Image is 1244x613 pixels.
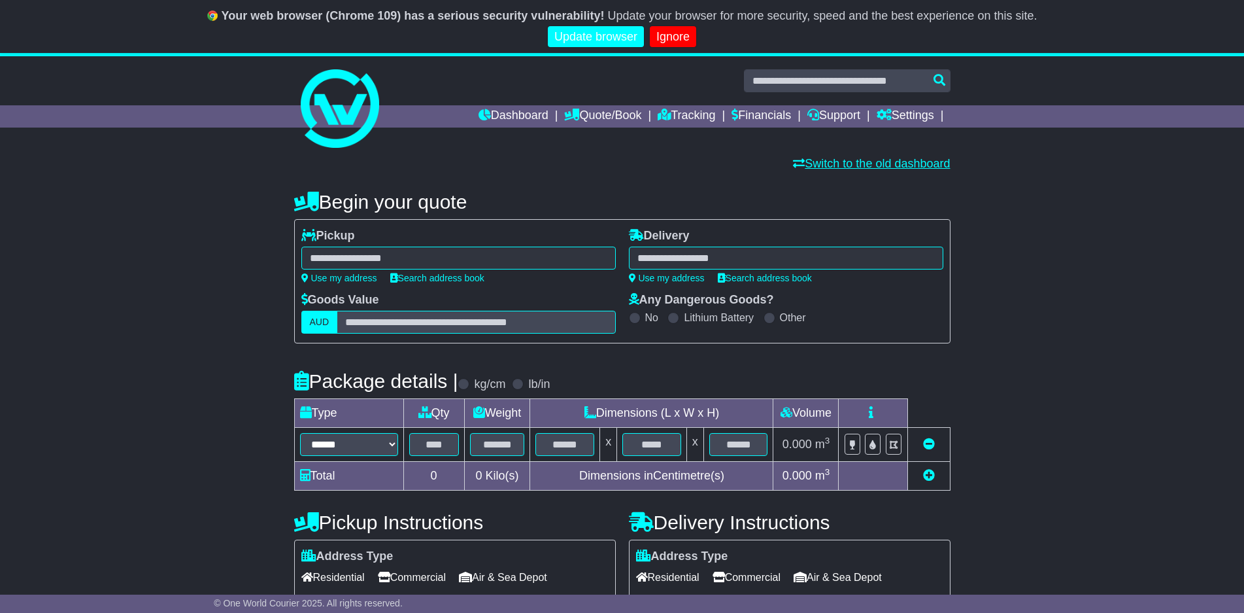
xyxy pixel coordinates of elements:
span: Air & Sea Depot [459,567,547,587]
a: Use my address [301,273,377,283]
label: Any Dangerous Goods? [629,293,774,307]
label: Pickup [301,229,355,243]
a: Support [807,105,860,128]
h4: Package details | [294,370,458,392]
td: Kilo(s) [464,462,530,491]
span: Commercial [378,567,446,587]
label: kg/cm [474,377,505,392]
a: Use my address [629,273,705,283]
span: Air & Sea Depot [794,567,882,587]
a: Search address book [718,273,812,283]
td: x [600,428,617,462]
a: Financials [731,105,791,128]
td: Weight [464,399,530,428]
span: 0 [475,469,482,482]
a: Dashboard [479,105,548,128]
label: Address Type [636,550,728,564]
sup: 3 [825,467,830,477]
td: Total [294,462,403,491]
a: Remove this item [923,438,935,451]
label: Address Type [301,550,394,564]
span: Residential [636,567,699,587]
td: Type [294,399,403,428]
td: x [686,428,703,462]
span: Commercial [713,567,781,587]
sup: 3 [825,436,830,446]
td: Qty [403,399,464,428]
a: Settings [877,105,934,128]
a: Quote/Book [564,105,641,128]
label: Lithium Battery [684,311,754,324]
td: Dimensions (L x W x H) [530,399,773,428]
h4: Delivery Instructions [629,512,950,533]
a: Switch to the old dashboard [793,157,950,170]
label: No [645,311,658,324]
td: 0 [403,462,464,491]
label: AUD [301,311,338,334]
td: Volume [773,399,839,428]
h4: Begin your quote [294,191,950,213]
span: 0.000 [782,469,812,482]
label: Goods Value [301,293,379,307]
a: Add new item [923,469,935,482]
span: m [815,469,830,482]
span: 0.000 [782,438,812,451]
b: Your web browser (Chrome 109) has a serious security vulnerability! [222,9,605,22]
a: Ignore [650,26,696,48]
span: Update your browser for more security, speed and the best experience on this site. [607,9,1037,22]
h4: Pickup Instructions [294,512,616,533]
td: Dimensions in Centimetre(s) [530,462,773,491]
label: Delivery [629,229,690,243]
span: m [815,438,830,451]
span: Residential [301,567,365,587]
a: Search address book [390,273,484,283]
a: Update browser [548,26,644,48]
label: lb/in [528,377,550,392]
label: Other [780,311,806,324]
span: © One World Courier 2025. All rights reserved. [214,598,403,608]
a: Tracking [658,105,715,128]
